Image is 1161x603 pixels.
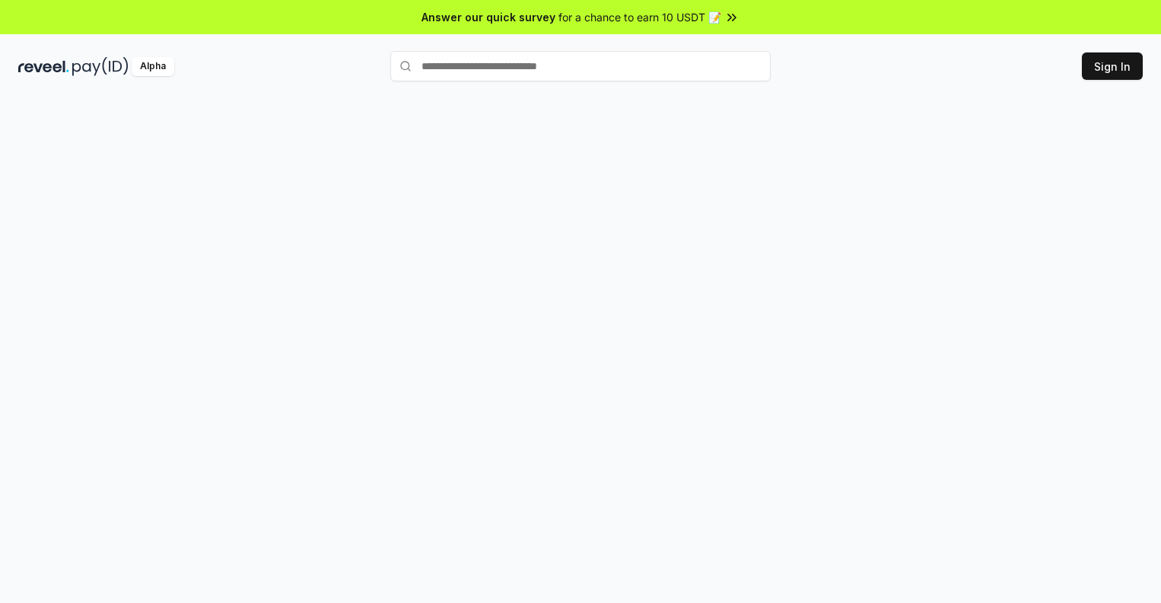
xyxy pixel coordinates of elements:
[421,9,555,25] span: Answer our quick survey
[132,57,174,76] div: Alpha
[18,57,69,76] img: reveel_dark
[1082,52,1143,80] button: Sign In
[72,57,129,76] img: pay_id
[558,9,721,25] span: for a chance to earn 10 USDT 📝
